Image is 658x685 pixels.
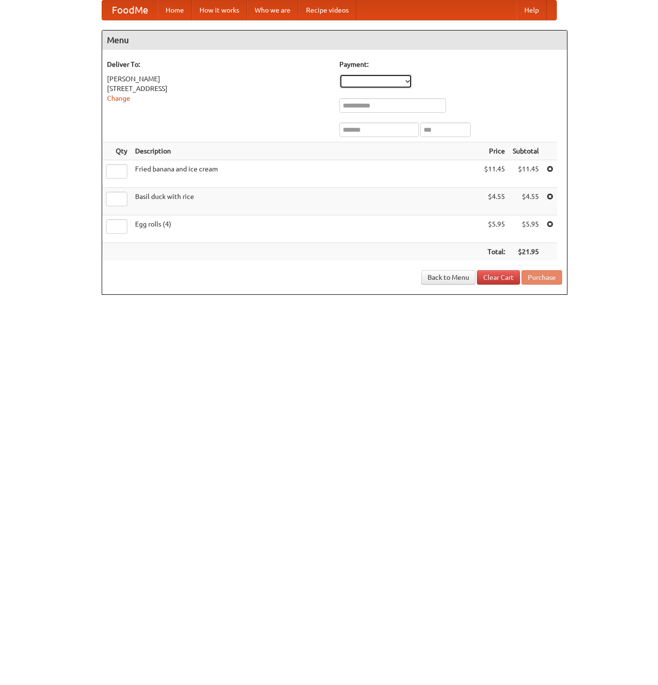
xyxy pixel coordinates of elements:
[480,142,509,160] th: Price
[107,60,330,69] h5: Deliver To:
[247,0,298,20] a: Who we are
[102,142,131,160] th: Qty
[298,0,356,20] a: Recipe videos
[509,160,543,188] td: $11.45
[102,0,158,20] a: FoodMe
[517,0,547,20] a: Help
[131,160,480,188] td: Fried banana and ice cream
[102,30,567,50] h4: Menu
[158,0,192,20] a: Home
[131,215,480,243] td: Egg rolls (4)
[480,188,509,215] td: $4.55
[521,270,562,285] button: Purchase
[131,142,480,160] th: Description
[477,270,520,285] a: Clear Cart
[509,188,543,215] td: $4.55
[421,270,475,285] a: Back to Menu
[107,74,330,84] div: [PERSON_NAME]
[509,215,543,243] td: $5.95
[509,142,543,160] th: Subtotal
[480,243,509,261] th: Total:
[107,84,330,93] div: [STREET_ADDRESS]
[339,60,562,69] h5: Payment:
[107,94,130,102] a: Change
[192,0,247,20] a: How it works
[131,188,480,215] td: Basil duck with rice
[480,215,509,243] td: $5.95
[480,160,509,188] td: $11.45
[509,243,543,261] th: $21.95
